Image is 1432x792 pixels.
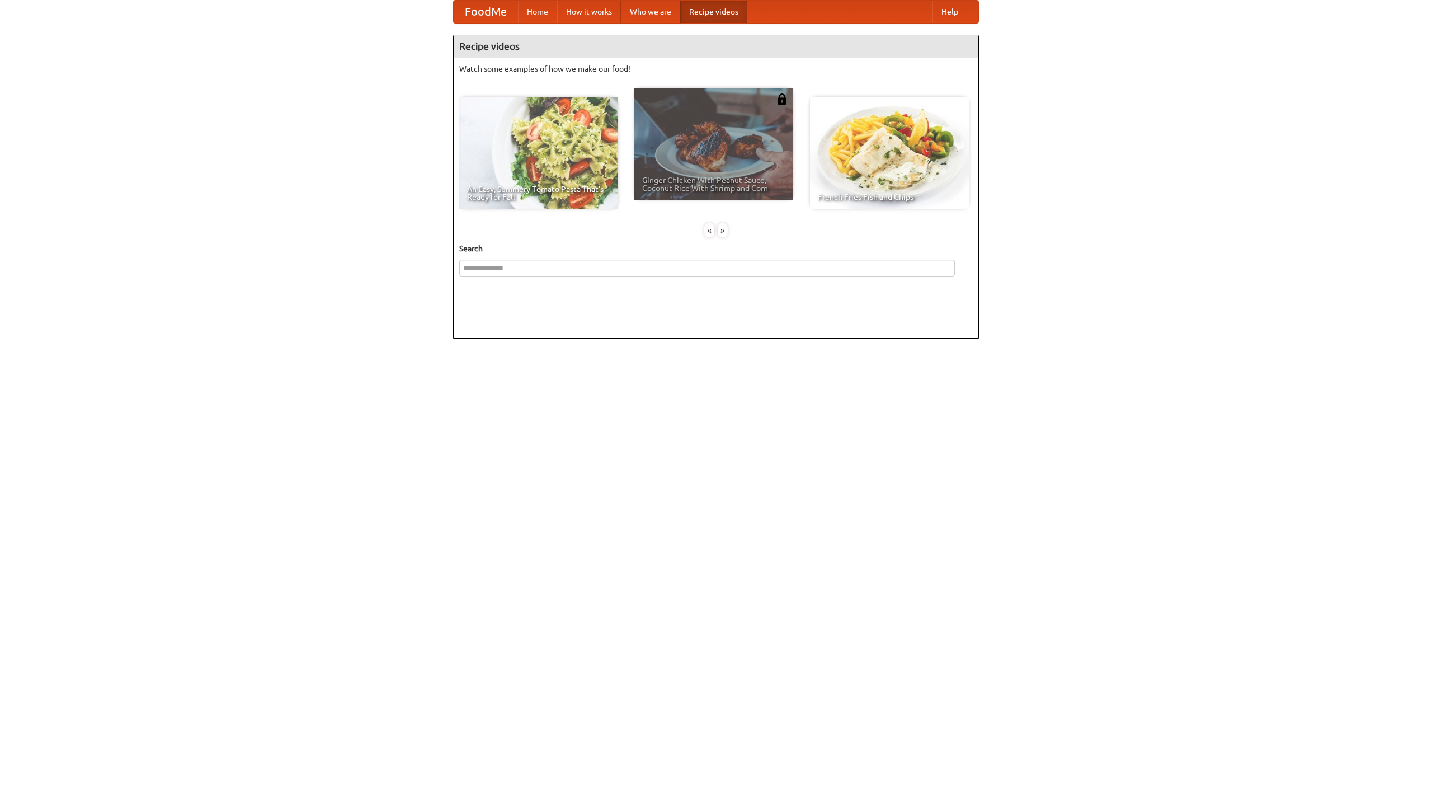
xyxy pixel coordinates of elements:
[454,1,518,23] a: FoodMe
[459,97,618,209] a: An Easy, Summery Tomato Pasta That's Ready for Fall
[459,63,973,74] p: Watch some examples of how we make our food!
[704,223,714,237] div: «
[818,193,961,201] span: French Fries Fish and Chips
[518,1,557,23] a: Home
[621,1,680,23] a: Who we are
[454,35,978,58] h4: Recipe videos
[459,243,973,254] h5: Search
[932,1,967,23] a: Help
[680,1,747,23] a: Recipe videos
[557,1,621,23] a: How it works
[776,93,788,105] img: 483408.png
[467,185,610,201] span: An Easy, Summery Tomato Pasta That's Ready for Fall
[718,223,728,237] div: »
[810,97,969,209] a: French Fries Fish and Chips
